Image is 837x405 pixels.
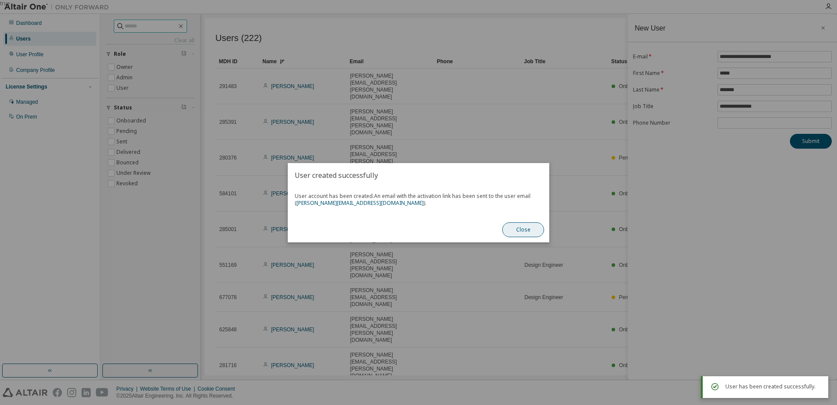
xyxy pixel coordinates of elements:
button: Close [502,222,544,237]
a: [PERSON_NAME][EMAIL_ADDRESS][DOMAIN_NAME] [296,199,424,207]
span: An email with the activation link has been sent to the user email ( ). [295,192,531,207]
div: User has been created successfully. [725,381,821,392]
h2: User created successfully [288,163,549,187]
span: User account has been created. [295,193,542,207]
